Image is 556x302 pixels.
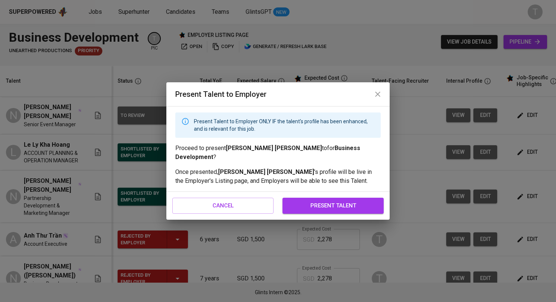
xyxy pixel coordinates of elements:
[175,144,381,162] p: Proceed to present to for ?
[175,168,381,185] p: Once presented, 's profile will be live in the Employer's Listing page, and Employers will be abl...
[218,168,314,175] strong: [PERSON_NAME] [PERSON_NAME]
[282,198,384,213] button: present talent
[369,85,387,103] button: close
[175,88,381,100] h6: Present Talent to Employer
[226,144,322,152] strong: [PERSON_NAME] [PERSON_NAME]
[172,198,274,213] button: cancel
[194,115,375,136] div: Present Talent to Employer ONLY IF the talent's profile has been enhanced, and is relevant for th...
[180,201,265,210] span: cancel
[291,201,376,210] span: present talent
